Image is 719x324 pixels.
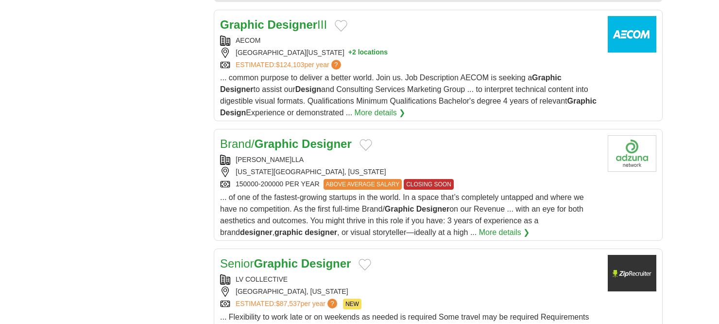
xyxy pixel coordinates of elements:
span: $87,537 [276,300,301,307]
span: + [348,48,352,58]
span: ABOVE AVERAGE SALARY [324,179,402,190]
span: NEW [343,299,361,309]
img: Company logo [608,135,656,172]
strong: Designer [267,18,317,31]
strong: Designer [302,137,352,150]
span: ... of one of the fastest-growing startups in the world. In a space that’s completely untapped an... [220,193,584,236]
a: AECOM [236,36,260,44]
div: [GEOGRAPHIC_DATA][US_STATE] [220,48,600,58]
strong: designer [240,228,273,236]
div: 150000-200000 PER YEAR [220,179,600,190]
strong: designer [305,228,337,236]
strong: Designer [301,257,351,270]
div: LV COLLECTIVE [220,274,600,285]
img: AECOM logo [608,16,656,53]
button: Add to favorite jobs [335,20,347,32]
strong: Graphic [255,137,299,150]
a: More details ❯ [355,107,406,119]
strong: Graphic [254,257,298,270]
a: SeniorGraphic Designer [220,257,351,270]
div: [GEOGRAPHIC_DATA], [US_STATE] [220,287,600,297]
button: Add to favorite jobs [359,139,372,151]
span: ? [327,299,337,308]
a: ESTIMATED:$87,537per year? [236,299,339,309]
strong: Designer [220,85,253,93]
button: Add to favorite jobs [359,259,371,270]
img: Company logo [608,255,656,291]
strong: Designer [416,205,449,213]
a: Graphic DesignerIII [220,18,327,31]
span: ... common purpose to deliver a better world. Join us. Job Description AECOM is seeking a to assi... [220,73,597,117]
span: $124,103 [276,61,304,69]
div: [US_STATE][GEOGRAPHIC_DATA], [US_STATE] [220,167,600,177]
a: ESTIMATED:$124,103per year? [236,60,343,70]
a: Brand/Graphic Designer [220,137,352,150]
strong: Graphic [532,73,561,82]
button: +2 locations [348,48,388,58]
strong: Design [295,85,321,93]
strong: Design [220,108,246,117]
a: More details ❯ [479,227,530,238]
div: [PERSON_NAME]LLA [220,155,600,165]
span: CLOSING SOON [404,179,454,190]
strong: Graphic [385,205,414,213]
strong: graphic [274,228,303,236]
strong: Graphic [567,97,597,105]
strong: Graphic [220,18,264,31]
span: ? [331,60,341,70]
